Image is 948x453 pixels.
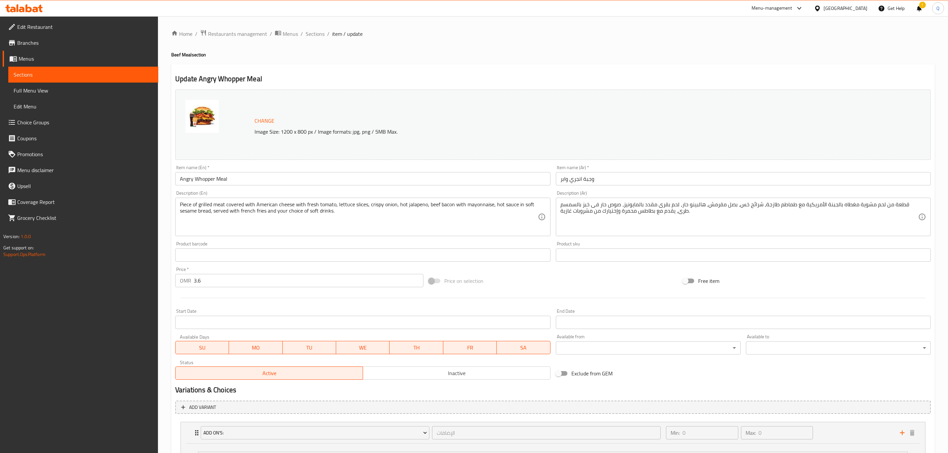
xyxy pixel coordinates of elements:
[3,114,158,130] a: Choice Groups
[17,214,153,222] span: Grocery Checklist
[327,30,329,38] li: /
[171,30,192,38] a: Home
[332,30,363,38] span: item / update
[571,369,613,377] span: Exclude from GEM
[175,401,931,414] button: Add variant
[17,150,153,158] span: Promotions
[3,250,45,259] a: Support.OpsPlatform
[698,277,719,285] span: Free item
[285,343,333,353] span: TU
[3,162,158,178] a: Menu disclaimer
[3,146,158,162] a: Promotions
[3,51,158,67] a: Menus
[301,30,303,38] li: /
[8,67,158,83] a: Sections
[275,30,298,38] a: Menus
[171,51,935,58] h4: Beef Meal section
[897,428,907,438] button: add
[339,343,387,353] span: WE
[8,83,158,98] a: Full Menu View
[3,232,20,241] span: Version:
[171,30,935,38] nav: breadcrumb
[175,385,931,395] h2: Variations & Choices
[17,118,153,126] span: Choice Groups
[201,426,429,439] button: Add On's:
[556,172,931,185] input: Enter name Ar
[175,248,550,262] input: Please enter product barcode
[252,114,277,128] button: Change
[3,243,34,252] span: Get support on:
[178,368,360,378] span: Active
[3,130,158,146] a: Coupons
[443,341,497,354] button: FR
[21,232,31,241] span: 1.0.0
[208,30,267,38] span: Restaurants management
[195,30,197,38] li: /
[390,341,443,354] button: TH
[175,74,931,84] h2: Update Angry Whopper Meal
[746,341,931,355] div: ​
[200,30,267,38] a: Restaurants management
[499,343,547,353] span: SA
[3,194,158,210] a: Coverage Report
[14,102,153,110] span: Edit Menu
[444,277,483,285] span: Price on selection
[180,277,191,285] p: OMR
[560,201,918,233] textarea: قطعة من لحم مشوية مغطاه بالجبنة الأمريكية مع طماطم طازجة، شرائح خس، بصل مقرمش، هالبينو حار، لحم ب...
[175,341,229,354] button: SU
[3,19,158,35] a: Edit Restaurant
[3,178,158,194] a: Upsell
[746,429,756,437] p: Max:
[14,71,153,79] span: Sections
[336,341,390,354] button: WE
[363,366,550,380] button: Inactive
[907,428,917,438] button: delete
[824,5,867,12] div: [GEOGRAPHIC_DATA]
[17,166,153,174] span: Menu disclaimer
[3,210,158,226] a: Grocery Checklist
[252,128,803,136] p: Image Size: 1200 x 800 px / Image formats: jpg, png / 5MB Max.
[446,343,494,353] span: FR
[392,343,440,353] span: TH
[936,5,939,12] span: Q
[19,55,153,63] span: Menus
[185,100,219,133] img: Angry_Whopper_Meal637818080575205372.jpg
[306,30,325,38] a: Sections
[255,116,274,126] span: Change
[17,23,153,31] span: Edit Restaurant
[3,35,158,51] a: Branches
[14,87,153,95] span: Full Menu View
[497,341,550,354] button: SA
[17,39,153,47] span: Branches
[181,422,925,443] div: Expand
[194,274,423,287] input: Please enter price
[556,341,741,355] div: ​
[180,201,538,233] textarea: Piece of grilled meat covered with American cheese with fresh tomato, lettuce slices, crispy onio...
[17,134,153,142] span: Coupons
[189,403,216,412] span: Add variant
[175,172,550,185] input: Enter name En
[17,182,153,190] span: Upsell
[175,366,363,380] button: Active
[229,341,282,354] button: MO
[283,341,336,354] button: TU
[752,4,792,12] div: Menu-management
[270,30,272,38] li: /
[17,198,153,206] span: Coverage Report
[671,429,680,437] p: Min:
[8,98,158,114] a: Edit Menu
[556,248,931,262] input: Please enter product sku
[232,343,280,353] span: MO
[283,30,298,38] span: Menus
[203,429,427,437] span: Add On's:
[366,368,548,378] span: Inactive
[178,343,226,353] span: SU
